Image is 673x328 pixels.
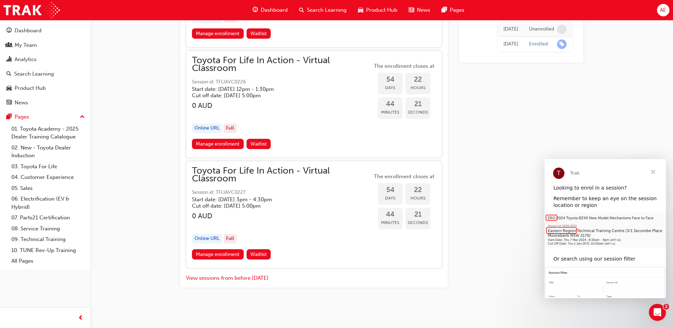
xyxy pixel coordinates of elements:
a: news-iconNews [403,3,436,17]
span: people-icon [6,42,12,49]
h5: Cut off date: [DATE] 5:00pm [192,92,361,99]
a: 04. Customer Experience [9,172,88,183]
a: 03. Toyota For Life [9,161,88,172]
span: 44 [378,100,403,108]
span: 54 [378,76,403,84]
span: AE [660,6,666,14]
div: Analytics [15,55,37,64]
a: guage-iconDashboard [247,3,293,17]
span: Days [378,84,403,92]
span: Search Learning [307,6,347,14]
span: guage-icon [253,6,258,15]
h5: Start date: [DATE] 3pm - 4:30pm [192,196,361,203]
a: 08. Service Training [9,223,88,234]
a: 10. TUNE Rev-Up Training [9,245,88,256]
div: Enrolled [529,41,548,48]
div: My Team [15,41,37,49]
span: The enrollment closes at [372,62,436,70]
h5: Start date: [DATE] 12pm - 1:30pm [192,86,361,92]
span: Hours [406,84,430,92]
span: learningRecordVerb_NONE-icon [557,24,567,34]
a: Dashboard [3,24,88,37]
div: Dashboard [15,27,42,35]
a: Analytics [3,53,88,66]
a: 01. Toyota Academy - 2025 Dealer Training Catalogue [9,124,88,142]
a: News [3,96,88,109]
button: View sessions from before [DATE] [186,274,269,282]
div: Full [224,234,237,244]
span: car-icon [358,6,363,15]
span: Seconds [406,219,430,227]
span: Minutes [378,108,403,116]
span: guage-icon [6,28,12,34]
a: 06. Electrification (EV & Hybrid) [9,193,88,212]
span: 54 [378,186,403,194]
a: pages-iconPages [436,3,470,17]
a: car-iconProduct Hub [352,3,403,17]
a: 09. Technical Training [9,234,88,245]
span: 22 [406,186,430,194]
span: learningRecordVerb_ENROLL-icon [557,39,567,49]
button: Waitlist [247,249,271,259]
span: Waitlist [250,251,267,257]
iframe: Intercom live chat [649,304,666,321]
span: car-icon [6,85,12,92]
a: Manage enrollment [192,249,244,259]
button: Waitlist [247,28,271,39]
span: Pages [450,6,464,14]
button: Pages [3,110,88,124]
div: Full [224,124,237,133]
div: Online URL [192,124,222,133]
span: chart-icon [6,56,12,63]
div: Thu Feb 13 2025 20:48:18 GMT+1100 (Australian Eastern Daylight Time) [503,40,518,48]
div: News [15,99,28,107]
span: Session id: TFLIAVC0226 [192,78,372,86]
span: news-icon [409,6,414,15]
span: Dashboard [261,6,288,14]
a: All Pages [9,256,88,267]
span: 22 [406,76,430,84]
button: DashboardMy TeamAnalyticsSearch LearningProduct HubNews [3,23,88,110]
div: Thu Feb 13 2025 20:49:05 GMT+1100 (Australian Eastern Daylight Time) [503,25,518,33]
a: 05. Sales [9,183,88,194]
a: 02. New - Toyota Dealer Induction [9,142,88,161]
button: AE [657,4,669,16]
span: 44 [378,211,403,219]
div: Unenrolled [529,26,554,33]
span: pages-icon [6,114,12,120]
a: My Team [3,39,88,52]
span: Waitlist [250,141,267,147]
span: News [417,6,430,14]
a: Manage enrollment [192,139,244,149]
button: Toyota For Life In Action - Virtual ClassroomSession id: TFLIAVC0226Start date: [DATE] 12pm - 1:3... [192,56,436,152]
span: search-icon [299,6,304,15]
a: 07. Parts21 Certification [9,212,88,223]
span: search-icon [6,71,11,77]
span: 21 [406,100,430,108]
span: Product Hub [366,6,397,14]
iframe: Intercom live chat message [545,159,666,298]
span: Minutes [378,219,403,227]
a: Manage enrollment [192,28,244,39]
a: Product Hub [3,82,88,95]
div: Online URL [192,234,222,244]
span: Waitlist [250,31,267,37]
span: Days [378,194,403,202]
span: 21 [406,211,430,219]
span: Toyota For Life In Action - Virtual Classroom [192,56,372,72]
span: up-icon [80,113,85,122]
a: search-iconSearch Learning [293,3,352,17]
button: Waitlist [247,139,271,149]
span: 2 [663,304,669,310]
h5: Cut off date: [DATE] 5:00pm [192,203,361,209]
div: Pages [15,113,29,121]
div: Search Learning [14,70,54,78]
img: Trak [4,2,60,18]
div: Product Hub [15,84,46,92]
